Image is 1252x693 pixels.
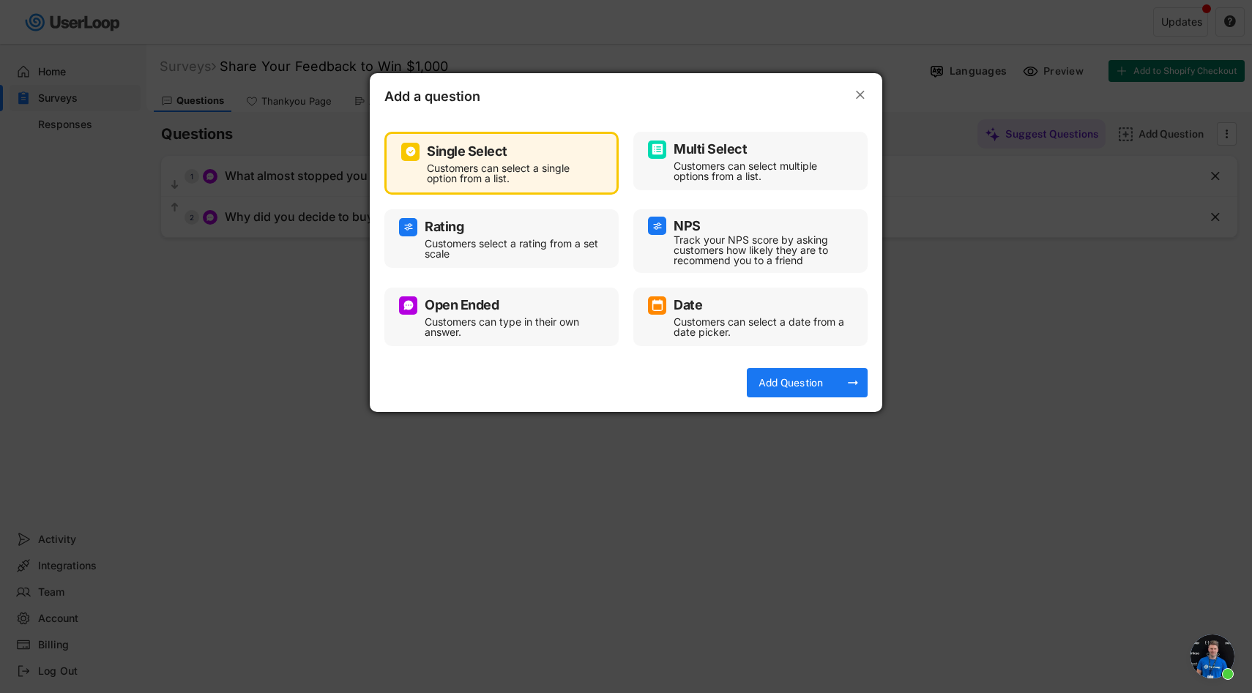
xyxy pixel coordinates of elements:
div: Track your NPS score by asking customers how likely they are to recommend you to a friend [674,235,849,266]
img: AdjustIcon.svg [403,221,414,233]
div: Customers select a rating from a set scale [425,239,600,259]
div: Multi Select [674,143,747,156]
text:  [856,87,865,102]
div: Customers can select a date from a date picker. [674,317,849,337]
div: Date [674,299,702,312]
div: Rating [425,220,463,233]
div: Add a question [384,88,531,110]
div: Open Ended [425,299,499,312]
div: NPS [674,220,701,233]
img: AdjustIcon.svg [652,220,663,232]
a: Open chat [1190,634,1234,678]
img: CalendarMajor.svg [652,299,663,311]
img: ConversationMinor.svg [403,299,414,311]
div: Add Question [754,376,827,389]
img: ListMajor.svg [652,143,663,155]
div: Customers can type in their own answer. [425,317,600,337]
div: Single Select [427,145,507,158]
button:  [853,88,868,102]
div: Customers can select multiple options from a list. [674,161,849,181]
div: Customers can select a single option from a list. [427,163,598,184]
button: arrow_right_alt [846,375,860,390]
img: CircleTickMinorWhite.svg [405,146,417,157]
